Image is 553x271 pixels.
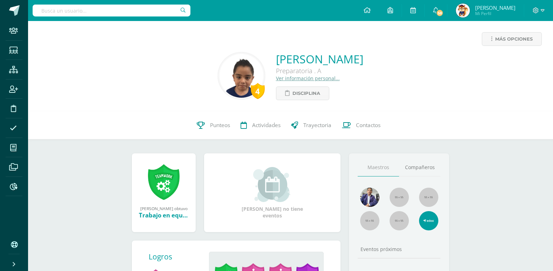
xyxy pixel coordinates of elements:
div: Preparatoria . A [276,67,363,75]
div: Trabajo en equipo [139,211,189,219]
img: 5ffa332e6e26d6c51bfe2fc34c38b641.png [360,188,379,207]
a: Actividades [235,111,286,139]
span: 58 [436,9,444,17]
div: [PERSON_NAME] no tiene eventos [237,167,308,219]
span: Contactos [356,121,380,129]
a: Trayectoria [286,111,337,139]
div: [PERSON_NAME] obtuvo [139,206,189,211]
span: Más opciones [495,33,533,46]
span: Mi Perfil [475,11,515,16]
span: Actividades [252,121,281,129]
div: Logros [149,252,203,262]
a: Disciplina [276,86,329,100]
a: Más opciones [482,32,542,46]
img: 55x55 [360,211,379,230]
img: 55x55 [419,188,438,207]
a: Punteos [191,111,235,139]
div: 4 [251,83,265,99]
img: c7fbdf446171ad300464337e4c80876c.png [419,211,438,230]
img: 00ed4ba69f05c90fa5b6647990e39cb7.png [220,54,263,98]
a: Compañeros [399,159,440,176]
a: Ver información personal... [276,75,340,82]
a: Maestros [358,159,399,176]
a: [PERSON_NAME] [276,51,363,67]
span: Disciplina [292,87,320,100]
span: [PERSON_NAME] [475,4,515,11]
span: Punteos [210,121,230,129]
div: Eventos próximos [358,246,440,252]
img: 48b3b73f624f16c8a8a879ced5dcfc27.png [456,4,470,18]
img: event_small.png [253,167,291,202]
a: Contactos [337,111,386,139]
input: Busca un usuario... [33,5,190,16]
span: Trayectoria [303,121,331,129]
img: 55x55 [390,188,409,207]
img: 55x55 [390,211,409,230]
